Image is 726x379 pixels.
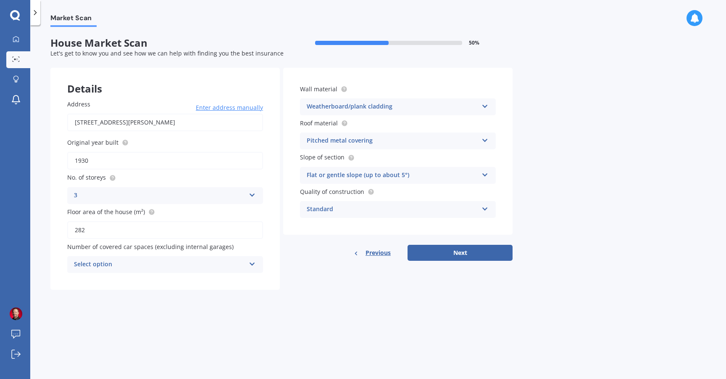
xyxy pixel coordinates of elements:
[469,40,479,46] span: 50 %
[300,85,337,93] span: Wall material
[300,154,345,162] span: Slope of section
[67,221,263,239] input: Enter floor area
[196,103,263,112] span: Enter address manually
[67,100,90,108] span: Address
[307,136,478,146] div: Pitched metal covering
[307,204,478,215] div: Standard
[10,307,22,320] img: ACg8ocL9v2Tp9UhRl2fpxAGAqbBGcB14HMhQh4ali4v_Pwm2HEyawTcA=s96-c
[67,152,263,170] input: Enter year
[307,170,478,180] div: Flat or gentle slope (up to about 5°)
[408,245,513,261] button: Next
[74,260,245,270] div: Select option
[366,246,391,259] span: Previous
[67,208,145,216] span: Floor area of the house (m²)
[50,14,97,25] span: Market Scan
[67,138,118,146] span: Original year built
[300,119,338,127] span: Roof material
[307,102,478,112] div: Weatherboard/plank cladding
[67,114,263,131] input: Enter address
[67,174,106,182] span: No. of storeys
[50,37,281,49] span: House Market Scan
[50,68,280,93] div: Details
[74,191,245,201] div: 3
[67,243,234,251] span: Number of covered car spaces (excluding internal garages)
[50,49,284,57] span: Let's get to know you and see how we can help with finding you the best insurance
[300,188,364,196] span: Quality of construction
